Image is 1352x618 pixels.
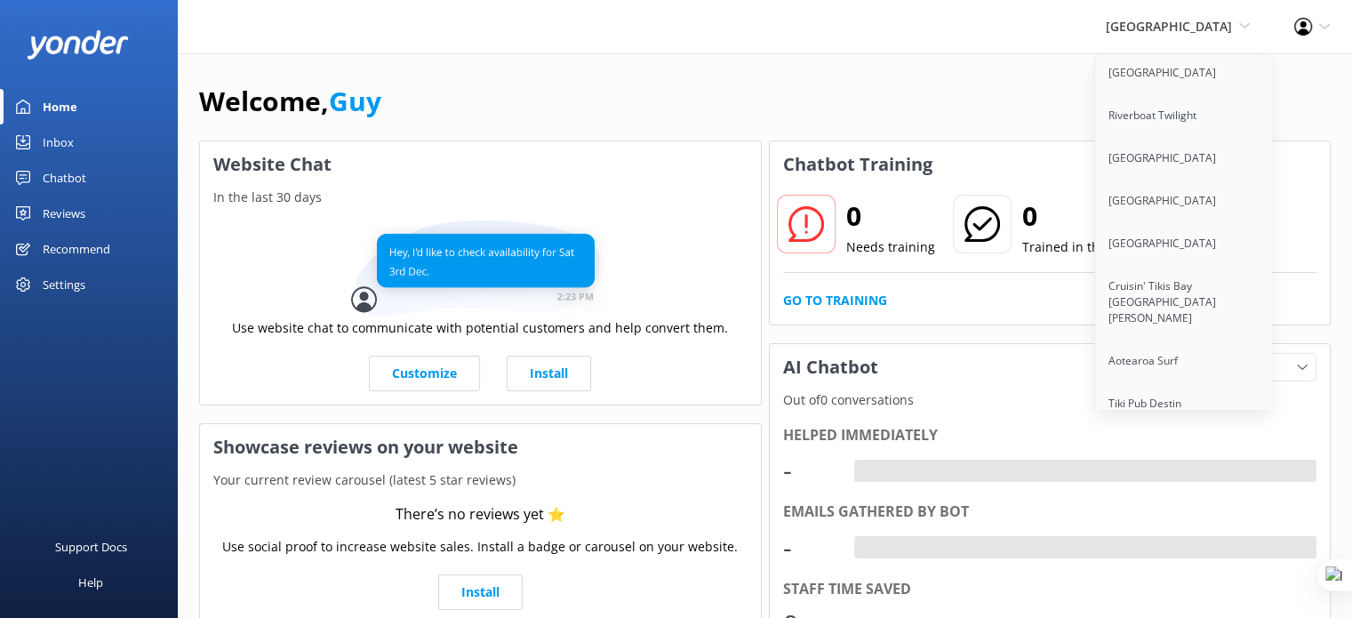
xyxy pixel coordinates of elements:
[846,237,935,257] p: Needs training
[846,195,935,237] h2: 0
[222,537,738,557] p: Use social proof to increase website sales. Install a badge or carousel on your website.
[43,196,85,231] div: Reviews
[783,578,1317,601] div: Staff time saved
[1095,382,1273,425] a: Tiki Pub Destin
[200,424,761,470] h3: Showcase reviews on your website
[1095,222,1273,265] a: [GEOGRAPHIC_DATA]
[438,574,523,610] a: Install
[507,356,591,391] a: Install
[200,141,761,188] h3: Website Chat
[1095,94,1273,137] a: Riverboat Twilight
[770,141,946,188] h3: Chatbot Training
[1095,52,1273,94] a: [GEOGRAPHIC_DATA]
[396,503,565,526] div: There’s no reviews yet ⭐
[1022,195,1180,237] h2: 0
[1095,265,1273,340] a: Cruisin' Tikis Bay [GEOGRAPHIC_DATA][PERSON_NAME]
[783,526,836,569] div: -
[232,318,728,338] p: Use website chat to communicate with potential customers and help convert them.
[351,221,609,317] img: conversation...
[770,390,1331,410] p: Out of 0 conversations
[1106,18,1232,35] span: [GEOGRAPHIC_DATA]
[199,80,381,123] h1: Welcome,
[1022,237,1180,257] p: Trained in the last 30 days
[1095,340,1273,382] a: Aotearoa Surf
[55,529,127,565] div: Support Docs
[783,501,1317,524] div: Emails gathered by bot
[78,565,103,600] div: Help
[854,460,868,483] div: -
[369,356,480,391] a: Customize
[783,424,1317,447] div: Helped immediately
[1095,180,1273,222] a: [GEOGRAPHIC_DATA]
[200,470,761,490] p: Your current review carousel (latest 5 star reviews)
[854,536,868,559] div: -
[43,267,85,302] div: Settings
[783,291,887,310] a: Go to Training
[43,160,86,196] div: Chatbot
[27,30,129,60] img: yonder-white-logo.png
[1095,137,1273,180] a: [GEOGRAPHIC_DATA]
[43,231,110,267] div: Recommend
[43,124,74,160] div: Inbox
[43,89,77,124] div: Home
[329,83,381,119] a: Guy
[770,344,892,390] h3: AI Chatbot
[783,449,836,492] div: -
[200,188,761,207] p: In the last 30 days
